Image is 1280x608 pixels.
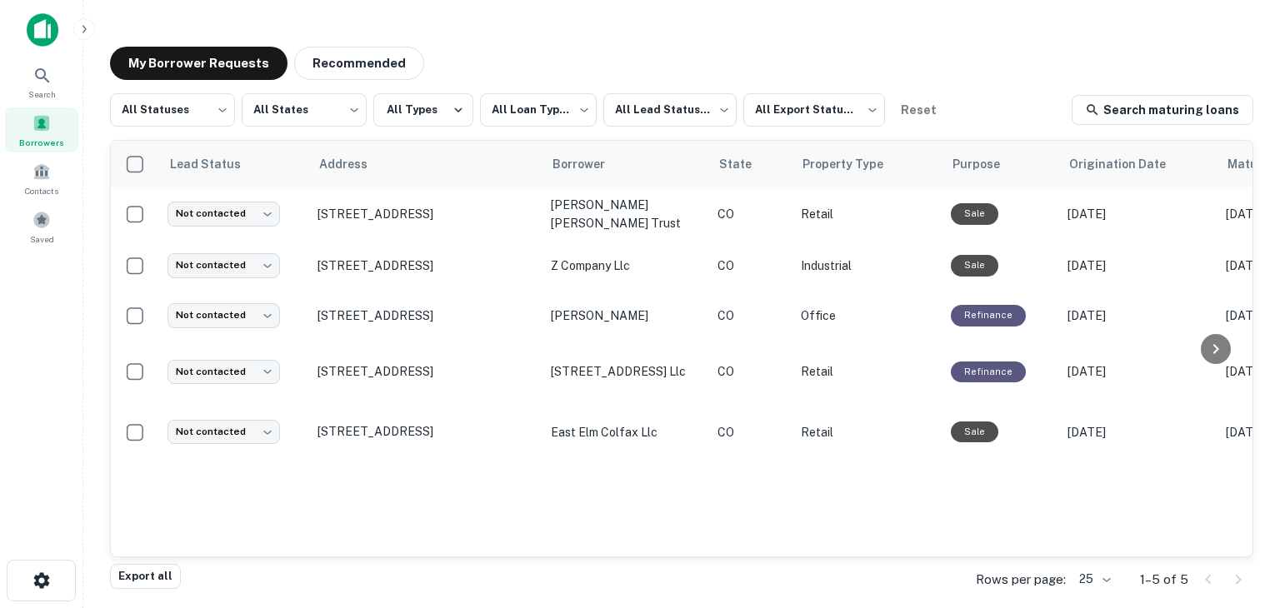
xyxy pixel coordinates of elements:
p: [DATE] [1067,257,1209,275]
span: Origination Date [1069,154,1187,174]
a: Contacts [5,156,78,201]
p: z company llc [551,257,701,275]
p: east elm colfax llc [551,423,701,441]
span: Lead Status [169,154,262,174]
th: Origination Date [1059,141,1217,187]
p: [STREET_ADDRESS] [317,207,534,222]
div: This loan purpose was for refinancing [951,305,1026,326]
button: Export all [110,564,181,589]
div: Sale [951,255,998,276]
div: Sale [951,421,998,442]
div: Not contacted [167,360,280,384]
th: Address [309,141,542,187]
p: Industrial [801,257,934,275]
span: State [719,154,773,174]
div: This loan purpose was for refinancing [951,361,1026,382]
div: 25 [1072,567,1113,591]
p: Rows per page: [976,570,1066,590]
div: All Loan Types [480,88,597,132]
button: My Borrower Requests [110,47,287,80]
span: Search [28,87,56,101]
p: CO [717,362,784,381]
th: Borrower [542,141,709,187]
span: Saved [30,232,54,246]
p: [STREET_ADDRESS] [317,258,534,273]
p: Retail [801,362,934,381]
button: Reset [892,93,945,127]
div: All States [242,88,367,132]
p: [STREET_ADDRESS] [317,308,534,323]
span: Address [319,154,389,174]
div: Not contacted [167,420,280,444]
div: Not contacted [167,303,280,327]
button: Recommended [294,47,424,80]
p: [STREET_ADDRESS] llc [551,362,701,381]
div: Not contacted [167,202,280,226]
p: [DATE] [1067,306,1209,325]
a: Search maturing loans [1072,95,1253,125]
p: CO [717,205,784,223]
div: All Export Statuses [743,88,885,132]
div: Not contacted [167,253,280,277]
a: Borrowers [5,107,78,152]
th: Lead Status [159,141,309,187]
p: [STREET_ADDRESS] [317,364,534,379]
button: All Types [373,93,473,127]
p: Retail [801,205,934,223]
span: Property Type [802,154,905,174]
th: Property Type [792,141,942,187]
p: Office [801,306,934,325]
a: Search [5,59,78,104]
th: State [709,141,792,187]
div: All Statuses [110,88,235,132]
p: Retail [801,423,934,441]
span: Contacts [25,184,58,197]
p: [DATE] [1067,205,1209,223]
img: capitalize-icon.png [27,13,58,47]
p: [STREET_ADDRESS] [317,424,534,439]
div: All Lead Statuses [603,88,737,132]
p: 1–5 of 5 [1140,570,1188,590]
p: [PERSON_NAME] [551,306,701,325]
p: CO [717,423,784,441]
p: [PERSON_NAME] [PERSON_NAME] trust [551,196,701,232]
span: Borrowers [19,136,64,149]
a: Saved [5,204,78,249]
p: [DATE] [1067,362,1209,381]
span: Borrower [552,154,627,174]
span: Purpose [952,154,1022,174]
p: CO [717,257,784,275]
th: Purpose [942,141,1059,187]
div: Sale [951,203,998,224]
p: CO [717,306,784,325]
iframe: Chat Widget [1197,475,1280,555]
p: [DATE] [1067,423,1209,441]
